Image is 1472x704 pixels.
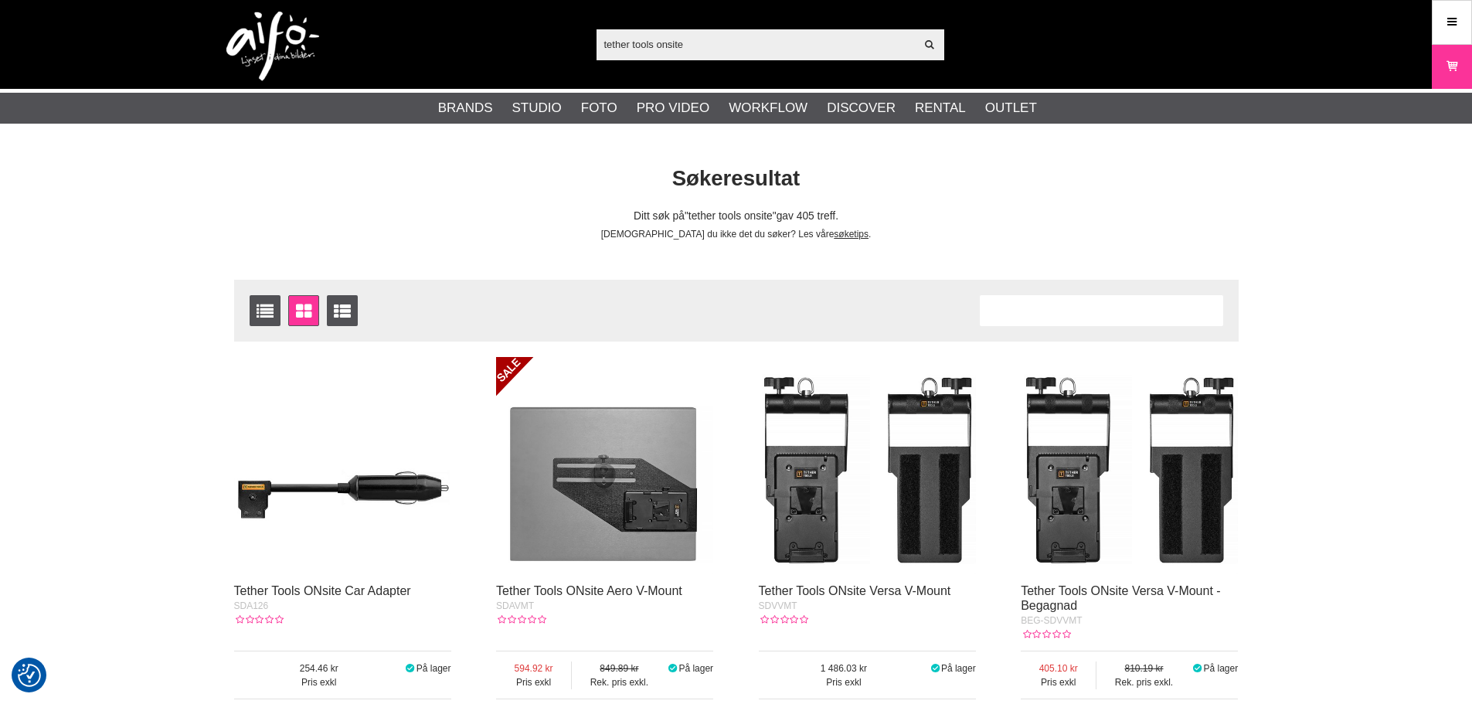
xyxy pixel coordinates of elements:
[223,164,1250,194] h1: Søkeresultat
[601,229,835,240] span: [DEMOGRAPHIC_DATA] du ikke det du søker? Les våre
[1021,584,1220,612] a: Tether Tools ONsite Versa V-Mount - Begagnad
[869,229,871,240] span: .
[1021,661,1096,675] span: 405.10
[929,663,941,674] i: På lager
[250,295,280,326] a: Vis liste
[438,98,493,118] a: Brands
[416,663,451,674] span: På lager
[18,664,41,687] img: Revisit consent button
[941,663,976,674] span: På lager
[234,600,269,611] span: SDA126
[1096,661,1191,675] span: 810.19
[1021,615,1082,626] span: BEG-SDVVMT
[572,661,666,675] span: 849.89
[637,98,709,118] a: Pro Video
[496,600,534,611] span: SDAVMT
[572,675,666,689] span: Rek. pris exkl.
[1096,675,1191,689] span: Rek. pris exkl.
[1021,357,1238,574] img: Tether Tools ONsite Versa V-Mount - Begagnad
[18,661,41,689] button: Samtykkepreferanser
[1192,663,1204,674] i: På lager
[404,663,416,674] i: På lager
[288,295,319,326] a: Vindusvisning
[729,98,807,118] a: Workflow
[226,12,319,81] img: logo.png
[667,663,679,674] i: På lager
[834,229,869,240] a: søketips
[597,32,916,56] input: Søk etter produkter ...
[496,675,571,689] span: Pris exkl
[985,98,1037,118] a: Outlet
[234,661,405,675] span: 254.46
[685,210,777,222] span: tether tools onsite
[759,584,951,597] a: Tether Tools ONsite Versa V-Mount
[496,661,571,675] span: 594.92
[678,663,713,674] span: På lager
[759,675,930,689] span: Pris exkl
[496,357,713,574] img: Tether Tools ONsite Aero V-Mount
[759,600,797,611] span: SDVVMT
[496,584,682,597] a: Tether Tools ONsite Aero V-Mount
[581,98,617,118] a: Foto
[759,357,976,574] img: Tether Tools ONsite Versa V-Mount
[327,295,358,326] a: Utvidet liste
[234,357,451,574] img: Tether Tools ONsite Car Adapter
[512,98,562,118] a: Studio
[827,98,896,118] a: Discover
[1021,675,1096,689] span: Pris exkl
[915,98,966,118] a: Rental
[1021,627,1070,641] div: Kundevurdering: 0
[759,661,930,675] span: 1 486.03
[759,613,808,627] div: Kundevurdering: 0
[234,675,405,689] span: Pris exkl
[496,613,546,627] div: Kundevurdering: 0
[634,210,838,222] span: Ditt søk på gav 405 treff.
[1203,663,1238,674] span: På lager
[234,613,284,627] div: Kundevurdering: 0
[234,584,411,597] a: Tether Tools ONsite Car Adapter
